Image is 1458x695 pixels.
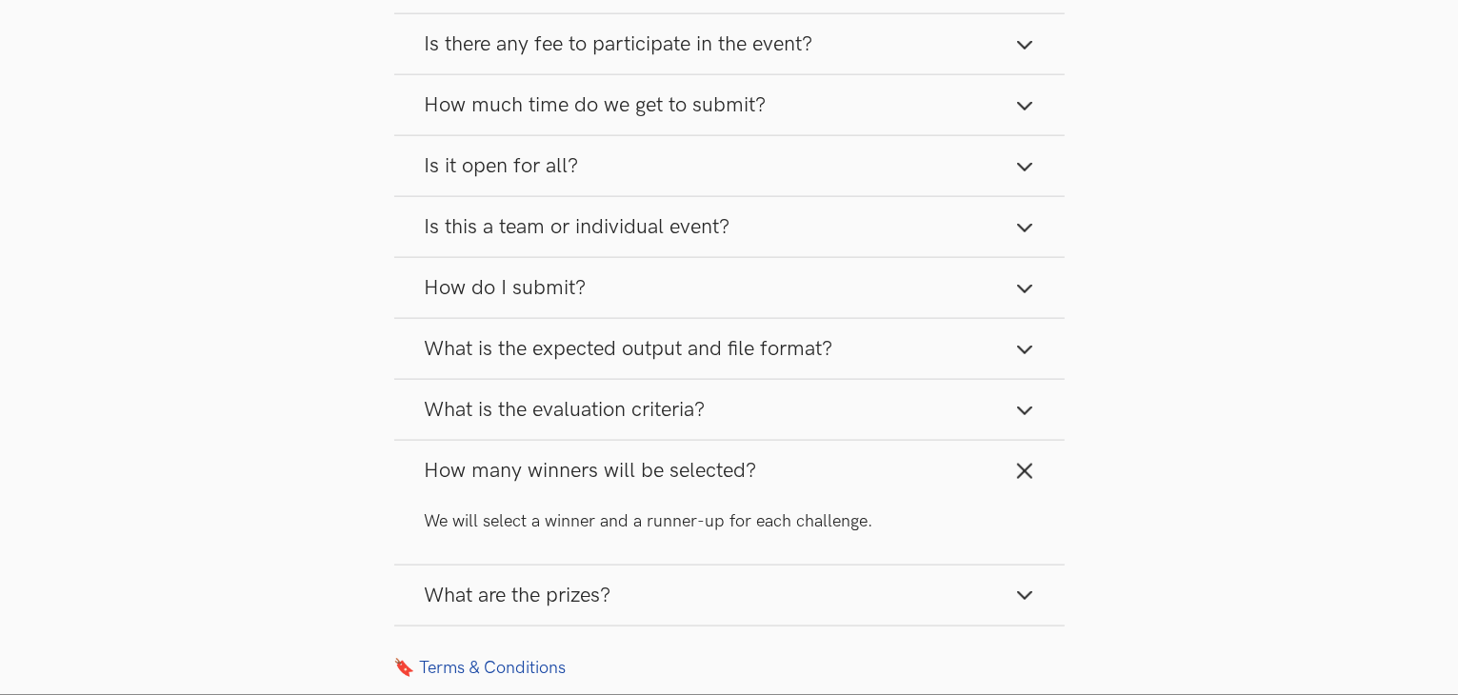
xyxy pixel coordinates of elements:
[394,75,1065,135] button: How much time do we get to submit?
[394,136,1065,196] button: Is it open for all?
[425,336,833,362] span: What is the expected output and file format?
[394,657,1065,678] a: 🔖 Terms & Conditions
[394,380,1065,440] button: What is the evaluation criteria?
[425,509,1034,533] p: We will select a winner and a runner-up for each challenge.
[425,583,611,608] span: What are the prizes?
[394,566,1065,625] button: What are the prizes?
[425,397,706,423] span: What is the evaluation criteria?
[425,214,730,240] span: Is this a team or individual event?
[425,275,587,301] span: How do I submit?
[425,92,767,118] span: How much time do we get to submit?
[394,258,1065,318] button: How do I submit?
[394,319,1065,379] button: What is the expected output and file format?
[425,31,813,57] span: Is there any fee to participate in the event?
[394,14,1065,74] button: Is there any fee to participate in the event?
[394,441,1065,501] button: How many winners will be selected?
[394,197,1065,257] button: Is this a team or individual event?
[394,501,1065,564] div: How many winners will be selected?
[425,458,757,484] span: How many winners will be selected?
[425,153,579,179] span: Is it open for all?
